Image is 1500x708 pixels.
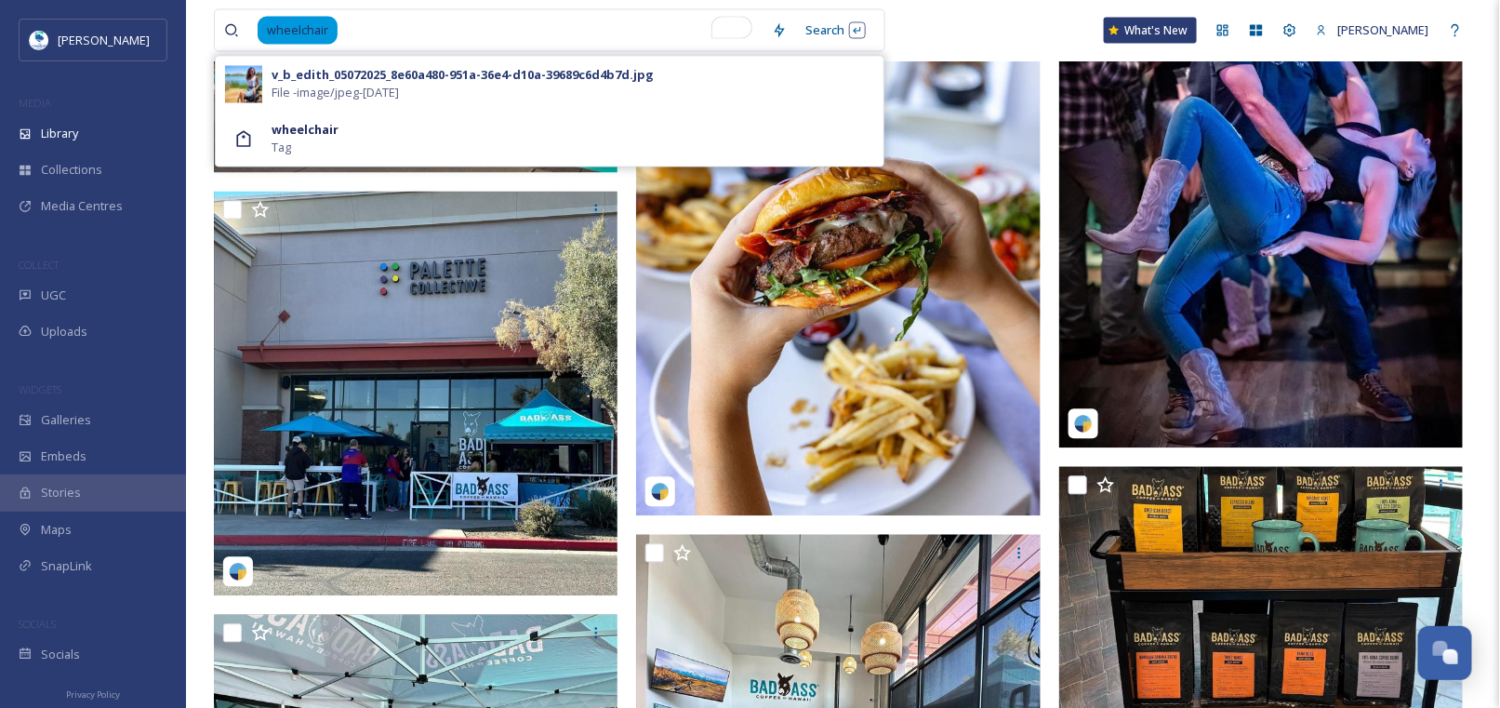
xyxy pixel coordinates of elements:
[214,192,618,596] img: palettecollective-17881540236216104.jpeg
[41,411,91,429] span: Galleries
[1074,415,1093,434] img: snapsea-logo.png
[41,125,78,142] span: Library
[796,12,875,48] div: Search
[30,31,48,49] img: download.jpeg
[19,96,51,110] span: MEDIA
[272,85,399,102] span: File - image/jpeg - [DATE]
[41,197,123,215] span: Media Centres
[41,287,66,304] span: UGC
[272,122,338,139] strong: wheelchair
[41,521,72,539] span: Maps
[41,557,92,575] span: SnapLink
[41,484,81,501] span: Stories
[19,617,56,631] span: SOCIALS
[272,140,291,157] span: Tag
[66,688,120,701] span: Privacy Policy
[1418,626,1472,680] button: Open Chat
[339,10,763,51] input: To enrich screen reader interactions, please activate Accessibility in Grammarly extension settings
[651,483,670,501] img: snapsea-logo.png
[41,323,87,341] span: Uploads
[229,563,247,581] img: snapsea-logo.png
[1104,18,1197,44] a: What's New
[19,258,59,272] span: COLLECT
[1307,12,1439,48] a: [PERSON_NAME]
[258,17,338,44] span: wheelchair
[41,161,102,179] span: Collections
[41,448,86,465] span: Embeds
[272,67,654,85] div: v_b_edith_05072025_8e60a480-951a-36e4-d10a-39689c6d4b7d.jpg
[1337,21,1429,38] span: [PERSON_NAME]
[66,682,120,704] a: Privacy Policy
[636,10,1041,516] img: thirstylionrestaurant-5956189.jpg
[58,32,150,48] span: [PERSON_NAME]
[225,66,262,103] img: 704b134f-4043-4f91-81ee-5d7fa6b6c42a.jpg
[19,382,61,396] span: WIDGETS
[41,646,80,663] span: Socials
